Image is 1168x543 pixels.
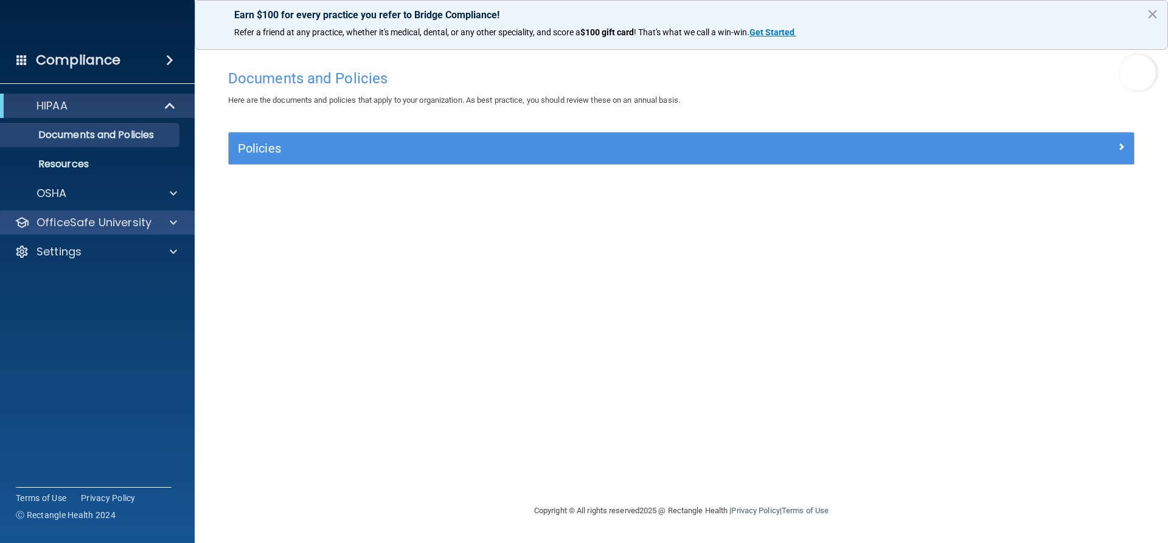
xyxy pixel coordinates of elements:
[731,506,779,515] a: Privacy Policy
[16,509,116,521] span: Ⓒ Rectangle Health 2024
[36,215,151,230] p: OfficeSafe University
[15,215,177,230] a: OfficeSafe University
[749,27,796,37] a: Get Started
[16,492,66,504] a: Terms of Use
[15,244,177,259] a: Settings
[36,99,68,113] p: HIPAA
[1120,55,1156,91] button: Open Resource Center
[238,142,899,155] h5: Policies
[36,244,82,259] p: Settings
[36,186,67,201] p: OSHA
[234,27,580,37] span: Refer a friend at any practice, whether it's medical, dental, or any other speciality, and score a
[459,491,903,530] div: Copyright © All rights reserved 2025 @ Rectangle Health | |
[1147,4,1158,24] button: Close
[228,71,1135,86] h4: Documents and Policies
[749,27,794,37] strong: Get Started
[15,186,177,201] a: OSHA
[81,492,136,504] a: Privacy Policy
[15,13,180,37] img: PMB logo
[8,158,174,170] p: Resources
[634,27,749,37] span: ! That's what we call a win-win.
[36,52,120,69] h4: Compliance
[234,9,1128,21] p: Earn $100 for every practice you refer to Bridge Compliance!
[228,95,680,105] span: Here are the documents and policies that apply to your organization. As best practice, you should...
[580,27,634,37] strong: $100 gift card
[782,506,829,515] a: Terms of Use
[8,129,174,141] p: Documents and Policies
[238,139,1125,158] a: Policies
[15,99,176,113] a: HIPAA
